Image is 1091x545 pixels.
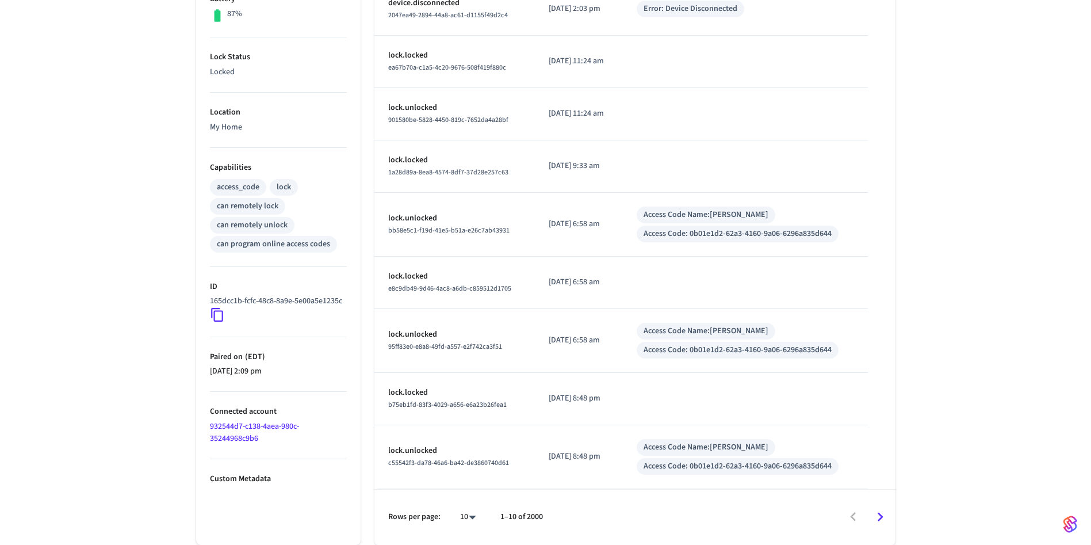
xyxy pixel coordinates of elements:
span: ( EDT ) [243,351,265,363]
p: Locked [210,66,347,78]
div: Error: Device Disconnected [644,3,737,15]
p: [DATE] 6:58 am [549,276,609,288]
span: bb58e5c1-f19d-41e5-b51a-e26c7ab43931 [388,226,510,235]
p: [DATE] 8:48 pm [549,451,609,463]
img: SeamLogoGradient.69752ec5.svg [1063,515,1077,533]
p: ID [210,281,347,293]
p: [DATE] 11:24 am [549,108,609,120]
div: lock [277,181,291,193]
p: Paired on [210,351,347,363]
p: [DATE] 2:03 pm [549,3,609,15]
p: [DATE] 11:24 am [549,55,609,67]
p: Lock Status [210,51,347,63]
p: Custom Metadata [210,473,347,485]
span: ea67b70a-c1a5-4c20-9676-508f419f880c [388,63,506,73]
div: Access Code: 0b01e1d2-62a3-4160-9a06-6296a835d644 [644,460,832,472]
p: lock.locked [388,387,521,399]
p: lock.locked [388,154,521,166]
div: can program online access codes [217,238,330,250]
p: 1–10 of 2000 [500,511,543,523]
p: [DATE] 6:58 am [549,218,609,230]
div: Access Code Name: [PERSON_NAME] [644,325,768,337]
div: can remotely unlock [217,219,288,231]
p: Rows per page: [388,511,441,523]
button: Go to next page [867,504,894,531]
p: My Home [210,121,347,134]
p: [DATE] 9:33 am [549,160,609,172]
div: can remotely lock [217,200,278,212]
p: Connected account [210,406,347,418]
a: 932544d7-c138-4aea-980c-35244968c9b6 [210,421,299,444]
p: 165dcc1b-fcfc-48c8-8a9e-5e00a5e1235c [210,295,342,307]
p: [DATE] 8:48 pm [549,392,609,405]
span: 1a28d89a-8ea8-4574-8df7-37d28e257c63 [388,167,508,177]
span: 901580be-5828-4450-819c-7652da4a28bf [388,115,508,125]
div: Access Code Name: [PERSON_NAME] [644,441,768,453]
p: Location [210,106,347,119]
p: lock.unlocked [388,445,521,457]
p: Capabilities [210,162,347,174]
p: lock.locked [388,49,521,62]
p: 87% [227,8,242,20]
p: lock.unlocked [388,102,521,114]
p: lock.locked [388,270,521,283]
div: Access Code: 0b01e1d2-62a3-4160-9a06-6296a835d644 [644,228,832,240]
span: e8c9db49-9d46-4ac8-a6db-c859512d1705 [388,284,511,294]
div: Access Code: 0b01e1d2-62a3-4160-9a06-6296a835d644 [644,344,832,356]
span: b75eb1fd-83f3-4029-a656-e6a23b26fea1 [388,400,507,410]
div: access_code [217,181,259,193]
p: [DATE] 6:58 am [549,334,609,346]
p: lock.unlocked [388,329,521,341]
span: c55542f3-da78-46a6-ba42-de3860740d61 [388,458,509,468]
span: 2047ea49-2894-44a8-ac61-d1155f49d2c4 [388,10,508,20]
p: [DATE] 2:09 pm [210,365,347,378]
div: Access Code Name: [PERSON_NAME] [644,209,768,221]
div: 10 [454,509,482,525]
span: 95ff83e0-e8a8-49fd-a557-e2f742ca3f51 [388,342,502,352]
p: lock.unlocked [388,212,521,224]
